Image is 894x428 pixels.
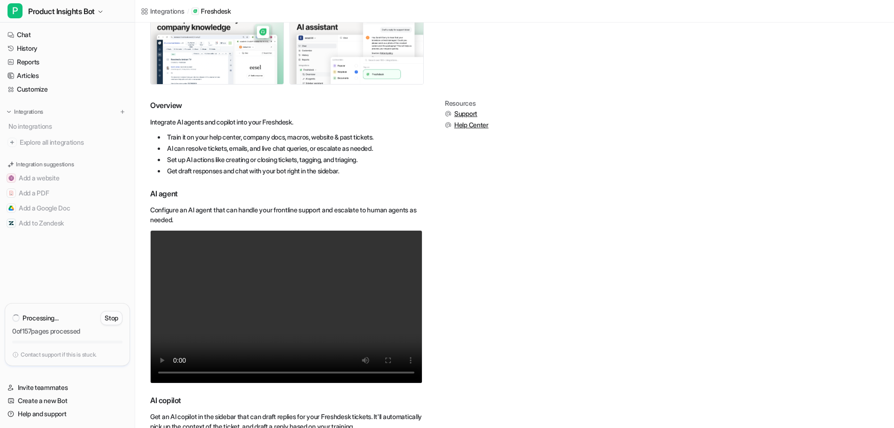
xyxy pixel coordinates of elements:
div: Integrations [150,6,184,16]
a: Explore all integrations [4,136,131,149]
img: expand menu [6,109,12,115]
h2: Overview [150,100,422,111]
span: / [187,7,189,16]
img: support.svg [445,110,451,117]
img: support.svg [445,122,451,128]
div: Integrate AI agents and copilot into your Freshdesk. [150,117,422,177]
span: Support [454,109,477,118]
p: 0 of 157 pages processed [12,327,122,335]
span: P [8,3,23,18]
a: Freshdesk [191,7,230,16]
video: Your browser does not support the video tag. [150,230,422,383]
img: explore all integrations [8,138,17,147]
a: Articles [4,69,131,82]
p: Stop [105,313,118,323]
p: Integration suggestions [16,160,74,169]
div: No integrations [6,118,131,134]
a: Help and support [4,407,131,420]
p: Configure an AI agent that can handle your frontline support and escalate to human agents as needed. [150,205,422,225]
img: Add a website [8,175,14,181]
button: Add a websiteAdd a website [4,171,131,186]
p: Freshdesk [201,7,230,16]
a: Create a new Bot [4,394,131,407]
button: Integrations [4,107,46,117]
a: Customize [4,83,131,96]
img: Add a PDF [8,190,14,196]
a: Invite teammates [4,381,131,394]
span: Product Insights Bot [28,5,95,18]
h3: AI agent [150,188,422,199]
button: Add a PDFAdd a PDF [4,186,131,201]
button: Support [445,109,489,118]
p: Processing... [23,313,58,323]
li: Set up AI actions like creating or closing tickets, tagging, and triaging. [158,154,422,165]
img: Add a Google Doc [8,205,14,211]
span: Explore all integrations [20,135,127,150]
img: menu_add.svg [119,109,126,115]
p: Integrations [14,108,43,116]
img: Add to Zendesk [8,220,14,226]
button: Add a Google DocAdd a Google Doc [4,201,131,216]
a: Reports [4,55,131,69]
button: Stop [100,311,122,325]
li: Train it on your help center, company docs, macros, website & past tickets. [158,132,422,143]
li: AI can resolve tickets, emails, and live chat queries, or escalate as needed. [158,143,422,154]
div: Resources [445,100,489,107]
li: Get draft responses and chat with your bot right in the sidebar. [158,165,422,177]
button: Help Center [445,120,489,130]
span: Help Center [454,120,489,130]
p: Contact support if this is stuck. [21,351,97,358]
button: Add to ZendeskAdd to Zendesk [4,216,131,231]
a: Integrations [141,6,184,16]
a: History [4,42,131,55]
h3: AI copilot [150,395,422,406]
a: Chat [4,28,131,41]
